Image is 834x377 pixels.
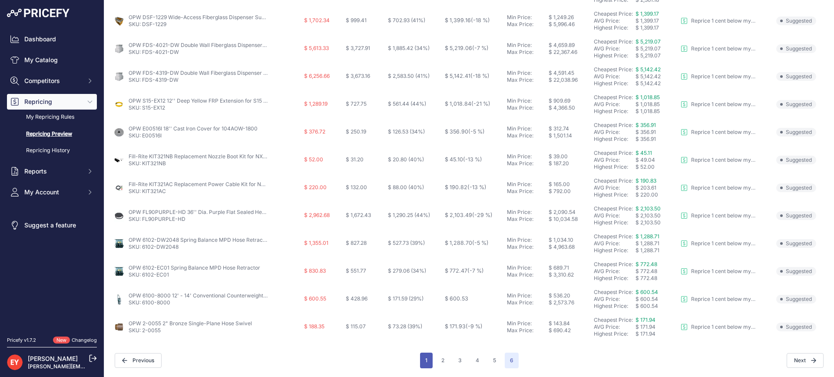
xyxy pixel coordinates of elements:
[776,17,816,25] span: Suggested
[549,97,590,104] div: $ 909.69
[594,240,635,247] div: AVG Price:
[691,17,756,24] p: Reprice 1 cent below my cheapest competitor
[635,66,661,73] a: $ 5,142.42
[129,14,269,20] a: OPW DSF-1229 Wide-Access Fiberglass Dispenser Sump
[304,295,326,302] span: $ 600.55
[346,295,367,302] span: $ 428.96
[129,97,278,104] a: OPW S15-EX12 12'' Deep Yellow FRP Extension for S15 Sump
[466,323,483,330] span: (-9 %)
[304,100,328,107] span: $ 1,289.19
[129,327,161,334] a: SKU: 2-0055
[776,295,816,304] span: Suggested
[635,289,658,295] a: $ 600.54
[681,212,756,219] a: Reprice 1 cent below my cheapest competitor
[507,299,549,306] div: Max Price:
[635,10,659,17] span: $ 1,399.17
[635,240,677,247] div: $ 1,288.71
[635,205,661,212] a: $ 2,103.50
[445,17,490,23] span: $ 1,399.16
[549,299,590,306] div: $ 2,573.76
[594,24,628,31] a: Highest Price:
[635,94,660,100] a: $ 1,018.85
[635,275,657,281] span: $ 772.48
[635,317,655,323] span: $ 171.94
[691,101,756,108] p: Reprice 1 cent below my cheapest competitor
[635,52,661,59] span: $ 5,219.07
[470,353,484,368] button: Go to page 4
[445,240,489,246] span: $ 1,288.70
[24,97,81,106] span: Repricing
[507,327,549,334] div: Max Price:
[635,45,677,52] div: $ 5,219.07
[304,128,325,135] span: $ 376.72
[129,264,260,271] a: OPW 6102-EC01 Spring Balance MPD Hose Retractor
[445,267,484,274] span: $ 772.47
[635,163,655,170] span: $ 52.00
[445,323,483,330] span: $ 171.93
[635,177,656,184] span: $ 190.83
[594,45,635,52] div: AVG Price:
[635,122,656,128] a: $ 356.91
[468,128,485,135] span: (-5 %)
[594,101,635,108] div: AVG Price:
[507,292,549,299] div: Min Price:
[787,353,824,368] span: Next
[549,209,590,216] div: $ 2,090.54
[549,132,590,139] div: $ 1,501.14
[304,267,326,274] span: $ 830.83
[594,247,628,254] a: Highest Price:
[549,271,590,278] div: $ 3,310.62
[24,188,81,197] span: My Account
[129,77,179,83] a: SKU: FDS-4319-DW
[445,128,485,135] span: $ 356.90
[549,104,590,111] div: $ 4,366.50
[304,184,327,190] span: $ 220.00
[53,337,70,344] span: New
[72,337,97,343] a: Changelog
[635,38,661,45] a: $ 5,219.07
[346,156,364,163] span: $ 31.20
[635,108,660,114] span: $ 1,018.85
[594,275,628,281] a: Highest Price:
[635,261,657,267] span: $ 772.48
[445,156,482,163] span: $ 45.10
[549,153,590,160] div: $ 39.00
[129,70,278,76] a: OPW FDS-4319-DW Double Wall Fiberglass Dispenser Sump
[7,31,97,326] nav: Sidebar
[776,267,816,276] span: Suggested
[635,101,677,108] div: $ 1,018.85
[635,157,677,163] div: $ 49.04
[594,157,635,163] div: AVG Price:
[445,73,490,79] span: $ 5,142.41
[346,212,371,218] span: $ 1,672.43
[776,323,816,331] span: Suggested
[388,17,425,23] span: $ 702.93 (41%)
[691,324,756,330] p: Reprice 1 cent below my cheapest competitor
[129,125,258,132] a: OPW E00516I 18'' Cast Iron Cover for 104AOW-1800
[594,219,628,226] a: Highest Price:
[635,184,677,191] div: $ 203.61
[445,45,489,51] span: $ 5,219.06
[28,355,78,362] a: [PERSON_NAME]
[445,295,468,302] span: $ 600.53
[472,240,489,246] span: (-5 %)
[549,237,590,244] div: $ 1,034.10
[507,97,549,104] div: Min Price:
[7,31,97,47] a: Dashboard
[776,156,816,164] span: Suggested
[463,156,482,163] span: (-13 %)
[635,150,652,156] a: $ 45.11
[691,73,756,80] p: Reprice 1 cent below my cheapest competitor
[388,128,425,135] span: $ 126.53 (34%)
[594,324,635,330] div: AVG Price:
[346,240,367,246] span: $ 827.28
[776,44,816,53] span: Suggested
[594,122,633,128] a: Cheapest Price:
[129,292,302,299] a: OPW 6100-8000 12' - 14' Conventional Counterweight Hose Retractor
[594,17,635,24] div: AVG Price:
[388,323,422,330] span: $ 73.28 (39%)
[594,268,635,275] div: AVG Price:
[635,247,659,254] span: $ 1,288.71
[549,21,590,28] div: $ 5,996.46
